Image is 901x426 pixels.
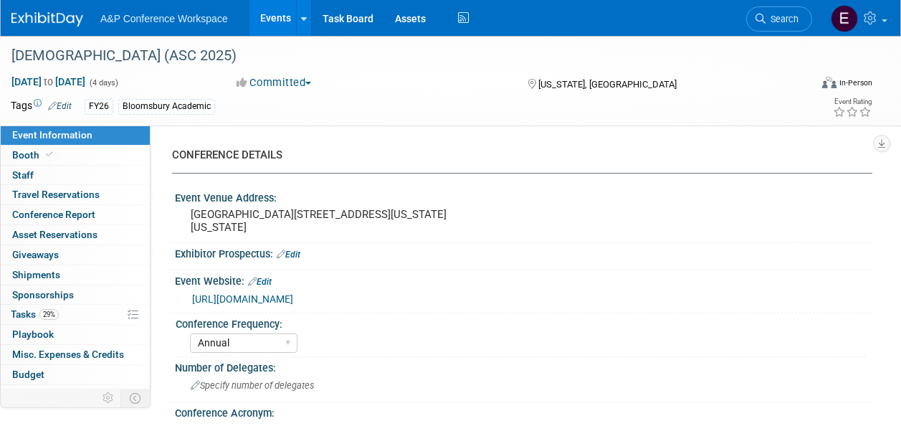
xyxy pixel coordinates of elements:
[191,208,449,234] pre: [GEOGRAPHIC_DATA][STREET_ADDRESS][US_STATE][US_STATE]
[1,205,150,224] a: Conference Report
[232,75,317,90] button: Committed
[822,77,836,88] img: Format-Inperson.png
[175,402,872,420] div: Conference Acronym:
[191,380,314,391] span: Specify number of delegates
[85,99,113,114] div: FY26
[96,389,121,407] td: Personalize Event Tab Strip
[839,77,872,88] div: In-Person
[12,328,54,340] span: Playbook
[1,325,150,344] a: Playbook
[1,285,150,305] a: Sponsorships
[46,151,53,158] i: Booth reservation complete
[12,209,95,220] span: Conference Report
[11,308,59,320] span: Tasks
[1,245,150,265] a: Giveaways
[747,75,872,96] div: Event Format
[12,289,74,300] span: Sponsorships
[175,357,872,375] div: Number of Delegates:
[538,79,677,90] span: [US_STATE], [GEOGRAPHIC_DATA]
[12,389,108,400] span: ROI, Objectives & ROO
[175,187,872,205] div: Event Venue Address:
[248,277,272,287] a: Edit
[11,98,72,115] td: Tags
[12,249,59,260] span: Giveaways
[1,385,150,404] a: ROI, Objectives & ROO
[833,98,872,105] div: Event Rating
[12,189,100,200] span: Travel Reservations
[12,229,97,240] span: Asset Reservations
[121,389,151,407] td: Toggle Event Tabs
[88,78,118,87] span: (4 days)
[6,43,798,69] div: [DEMOGRAPHIC_DATA] (ASC 2025)
[11,75,86,88] span: [DATE] [DATE]
[1,305,150,324] a: Tasks29%
[1,126,150,145] a: Event Information
[42,76,55,87] span: to
[39,309,59,320] span: 29%
[176,313,866,331] div: Conference Frequency:
[746,6,812,32] a: Search
[118,99,215,114] div: Bloomsbury Academic
[766,14,798,24] span: Search
[12,169,34,181] span: Staff
[12,269,60,280] span: Shipments
[1,365,150,384] a: Budget
[172,148,862,163] div: CONFERENCE DETAILS
[100,13,228,24] span: A&P Conference Workspace
[277,250,300,260] a: Edit
[48,101,72,111] a: Edit
[12,129,92,141] span: Event Information
[1,185,150,204] a: Travel Reservations
[12,149,56,161] span: Booth
[192,293,293,305] a: [URL][DOMAIN_NAME]
[831,5,858,32] img: Erika Rollins
[175,270,872,289] div: Event Website:
[1,225,150,245] a: Asset Reservations
[1,166,150,185] a: Staff
[1,345,150,364] a: Misc. Expenses & Credits
[12,369,44,380] span: Budget
[11,12,83,27] img: ExhibitDay
[12,349,124,360] span: Misc. Expenses & Credits
[1,146,150,165] a: Booth
[175,243,872,262] div: Exhibitor Prospectus:
[1,265,150,285] a: Shipments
